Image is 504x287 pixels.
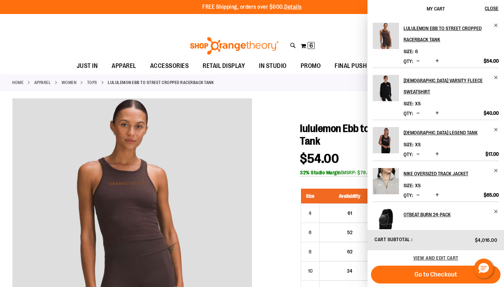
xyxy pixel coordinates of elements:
[300,122,481,147] span: lululemon Ebb to Street Cropped Racerback Tank
[150,58,189,74] span: ACCESSORIES
[484,58,499,64] span: $54.00
[404,168,499,179] a: Nike Oversized Track Jacket
[374,237,410,242] span: Cart Subtotal
[493,23,499,28] a: Remove item
[105,58,143,74] a: APPAREL
[373,209,399,235] img: OTbeat Burn 24-pack
[434,110,441,117] button: Increase product quantity
[305,208,315,218] div: 4
[143,58,196,74] a: ACCESSORIES
[404,127,499,138] a: [DEMOGRAPHIC_DATA] Legend Tank
[404,142,413,147] dt: Size
[404,101,413,106] dt: Size
[493,75,499,80] a: Remove item
[373,23,399,49] img: lululemon Ebb to Street Cropped Racerback Tank
[373,23,399,54] a: lululemon Ebb to Street Cropped Racerback Tank
[404,23,489,45] h2: lululemon Ebb to Street Cropped Racerback Tank
[347,268,352,274] span: 34
[493,168,499,173] a: Remove item
[427,6,445,12] span: My Cart
[404,58,413,64] label: Qty
[434,58,441,65] button: Increase product quantity
[189,37,280,55] img: Shop Orangetheory
[12,79,23,86] a: Home
[404,152,413,157] label: Qty
[413,255,458,261] a: View and edit cart
[305,266,315,276] div: 10
[328,58,389,74] a: FINAL PUSH SALE
[203,58,245,74] span: RETAIL DISPLAY
[301,189,320,204] th: Size
[373,68,499,120] li: Product
[493,127,499,132] a: Remove item
[404,49,413,54] dt: Size
[474,259,493,278] button: Hello, have a question? Let’s chat.
[415,101,421,106] span: XS
[202,3,302,11] p: FREE Shipping, orders over $600.
[373,168,399,199] a: Nike Oversized Track Jacket
[70,58,105,74] a: JUST IN
[475,237,497,243] span: $4,016.00
[259,58,287,74] span: IN STUDIO
[371,266,500,283] button: Go to Checkout
[320,189,380,204] th: Availability
[415,192,421,199] button: Decrease product quantity
[373,127,399,153] img: Ladies Legend Tank
[404,192,413,198] label: Qty
[335,58,382,74] span: FINAL PUSH SALE
[87,79,97,86] a: Tops
[414,271,457,278] span: Go to Checkout
[252,58,294,74] a: IN STUDIO
[493,209,499,214] a: Remove item
[112,58,136,74] span: APPAREL
[77,58,98,74] span: JUST IN
[300,152,339,166] span: $54.00
[309,42,313,49] span: 6
[415,58,421,65] button: Decrease product quantity
[373,120,499,161] li: Product
[62,79,77,86] a: WOMEN
[373,209,399,240] a: OTbeat Burn 24-pack
[434,151,441,158] button: Increase product quantity
[300,170,341,175] b: 32% Studio Margin
[404,23,499,45] a: lululemon Ebb to Street Cropped Racerback Tank
[484,192,499,198] span: $65.00
[196,58,252,74] a: RETAIL DISPLAY
[348,210,352,216] span: 61
[373,75,399,101] img: Ladies Varsity Fleece Sweatshirt
[347,230,352,235] span: 52
[284,4,302,10] a: Details
[305,246,315,257] div: 8
[305,227,315,238] div: 6
[294,58,328,74] a: PROMO
[301,58,321,74] span: PROMO
[485,6,498,11] span: Close
[415,142,421,147] span: XS
[373,75,399,106] a: Ladies Varsity Fleece Sweatshirt
[404,183,413,188] dt: Size
[404,209,499,220] a: OTbeat Burn 24-pack
[404,168,489,179] h2: Nike Oversized Track Jacket
[373,202,499,242] li: Product
[404,75,489,97] h2: [DEMOGRAPHIC_DATA] Varsity Fleece Sweatshirt
[373,23,499,68] li: Product
[415,151,421,158] button: Decrease product quantity
[404,75,499,97] a: [DEMOGRAPHIC_DATA] Varsity Fleece Sweatshirt
[484,110,499,116] span: $40.00
[415,183,421,188] span: XS
[373,127,399,158] a: Ladies Legend Tank
[404,127,489,138] h2: [DEMOGRAPHIC_DATA] Legend Tank
[415,49,418,54] span: 6
[108,79,213,86] strong: lululemon Ebb to Street Cropped Racerback Tank
[415,110,421,117] button: Decrease product quantity
[373,161,499,202] li: Product
[404,111,413,116] label: Qty
[34,79,51,86] a: APPAREL
[300,169,492,176] div: (MSRP: $79.00)
[373,168,399,194] img: Nike Oversized Track Jacket
[434,192,441,199] button: Increase product quantity
[485,151,499,157] span: $17.00
[404,209,489,220] h2: OTbeat Burn 24-pack
[347,249,352,254] span: 62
